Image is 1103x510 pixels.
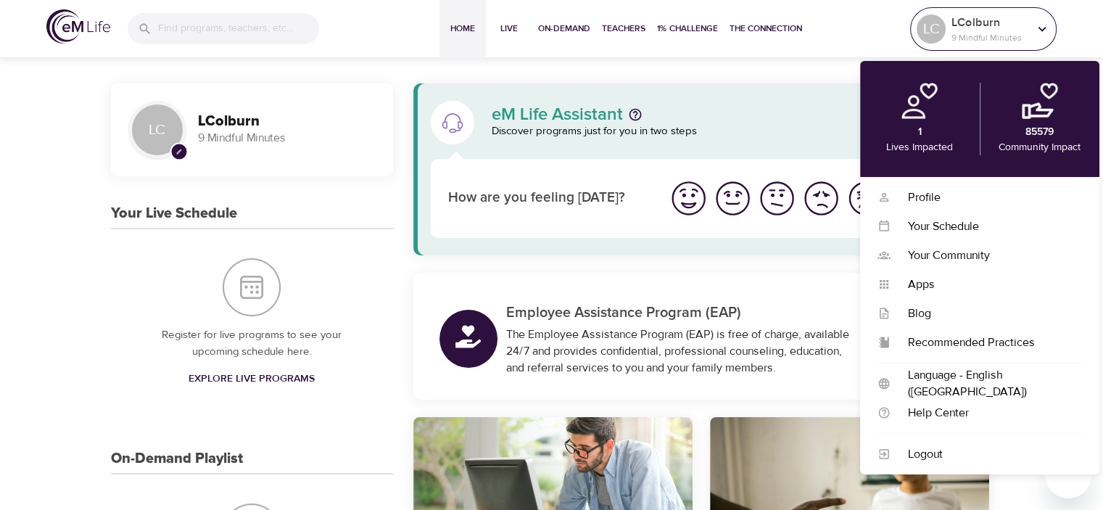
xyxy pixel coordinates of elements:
input: Find programs, teachers, etc... [158,13,319,44]
span: The Connection [730,21,802,36]
div: Your Schedule [891,218,1082,235]
div: Profile [891,189,1082,206]
span: Home [445,21,480,36]
span: Explore Live Programs [189,370,315,388]
p: Discover programs just for you in two steps [492,123,972,140]
div: The Employee Assistance Program (EAP) is free of charge, available 24/7 and provides confidential... [506,326,859,377]
h3: On-Demand Playlist [111,451,243,467]
img: personal.png [901,83,938,119]
img: eM Life Assistant [441,111,464,134]
a: Explore Live Programs [183,366,321,392]
button: I'm feeling worst [843,176,888,221]
p: Community Impact [999,140,1081,155]
button: I'm feeling ok [755,176,799,221]
img: ok [757,178,797,218]
img: bad [801,178,841,218]
span: Live [492,21,526,36]
p: 9 Mindful Minutes [198,130,376,147]
p: Employee Assistance Program (EAP) [506,302,859,324]
img: community.png [1022,83,1058,119]
img: great [669,178,709,218]
p: 9 Mindful Minutes [951,31,1028,44]
div: Recommended Practices [891,334,1082,351]
div: Help Center [891,405,1082,421]
p: 1 [918,125,922,140]
h3: LColburn [198,113,376,130]
p: Lives Impacted [886,140,953,155]
button: I'm feeling good [711,176,755,221]
p: How are you feeling [DATE]? [448,188,649,209]
div: Apps [891,276,1082,293]
iframe: Button to launch messaging window [1045,452,1091,498]
div: Logout [891,446,1082,463]
span: 1% Challenge [657,21,718,36]
p: LColburn [951,14,1028,31]
div: Blog [891,305,1082,322]
div: Your Community [891,247,1082,264]
img: logo [46,9,110,44]
h3: Your Live Schedule [111,205,237,222]
button: I'm feeling bad [799,176,843,221]
img: worst [846,178,885,218]
p: eM Life Assistant [492,106,623,123]
span: Teachers [602,21,645,36]
div: LC [128,101,186,159]
img: good [713,178,753,218]
button: I'm feeling great [666,176,711,221]
span: On-Demand [538,21,590,36]
p: Register for live programs to see your upcoming schedule here. [140,327,364,360]
img: Your Live Schedule [223,258,281,316]
div: Language - English ([GEOGRAPHIC_DATA]) [891,367,1082,400]
p: 85579 [1025,125,1054,140]
div: LC [917,15,946,44]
